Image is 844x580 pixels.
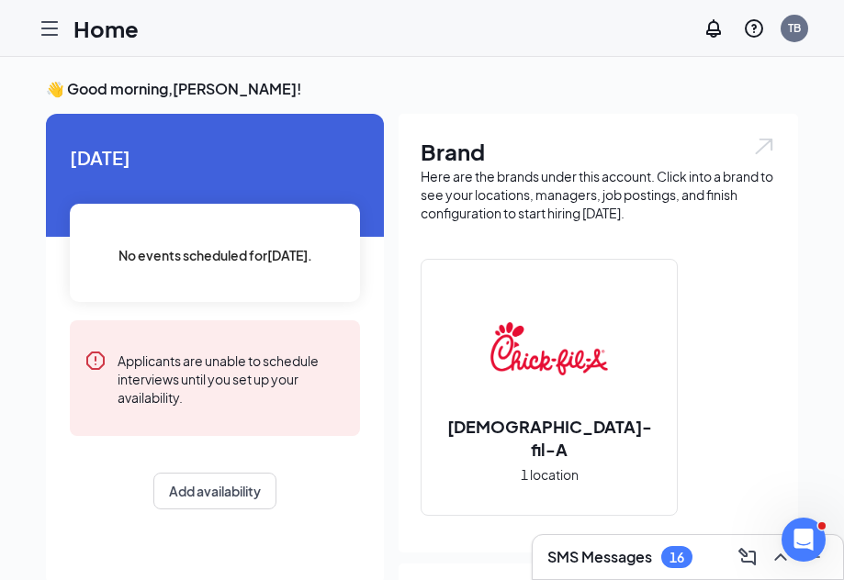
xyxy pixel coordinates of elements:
svg: ComposeMessage [737,546,759,568]
span: [DATE] [70,143,360,172]
h3: 👋 Good morning, [PERSON_NAME] ! [46,79,798,99]
div: Here are the brands under this account. Click into a brand to see your locations, managers, job p... [421,167,776,222]
h1: Brand [421,136,776,167]
span: 1 location [521,464,579,485]
button: ChevronUp [766,542,795,572]
svg: Error [84,350,107,372]
div: 16 [670,550,684,565]
iframe: Intercom live chat [782,518,826,562]
span: No events scheduled for [DATE] . [118,245,312,265]
button: Add availability [153,473,276,509]
div: TB [788,20,801,36]
img: Chick-fil-A [490,290,608,407]
img: open.6027fd2a22e1237b5b06.svg [752,136,776,157]
div: Applicants are unable to schedule interviews until you set up your availability. [118,350,345,407]
svg: QuestionInfo [743,17,765,39]
svg: ChevronUp [770,546,792,568]
button: ComposeMessage [733,542,762,572]
svg: Hamburger [39,17,61,39]
h1: Home [73,13,139,44]
svg: Notifications [703,17,725,39]
h2: [DEMOGRAPHIC_DATA]-fil-A [422,415,677,461]
h3: SMS Messages [547,547,652,567]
